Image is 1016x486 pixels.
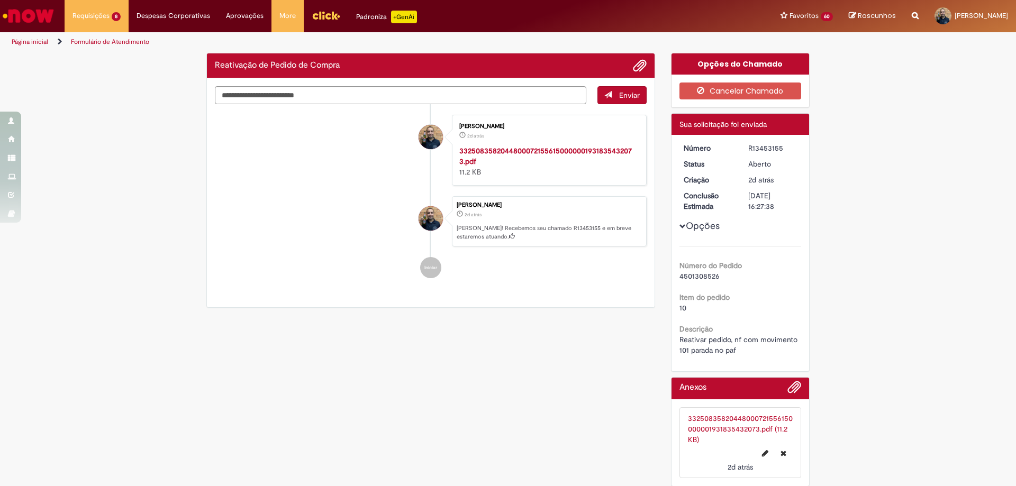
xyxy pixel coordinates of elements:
[679,120,767,129] span: Sua solicitação foi enviada
[597,86,647,104] button: Enviar
[679,82,802,99] button: Cancelar Chamado
[676,175,741,185] dt: Criação
[465,212,482,218] time: 27/08/2025 15:27:34
[679,303,686,313] span: 10
[419,125,443,149] div: Leonardo Da Costa Rodrigues
[312,7,340,23] img: click_logo_yellow_360x200.png
[71,38,149,46] a: Formulário de Atendimento
[112,12,121,21] span: 8
[459,145,636,177] div: 11.2 KB
[728,462,753,472] span: 2d atrás
[679,383,706,392] h2: Anexos
[215,61,340,70] h2: Reativação de Pedido de Compra Histórico de tíquete
[679,261,742,270] b: Número do Pedido
[955,11,1008,20] span: [PERSON_NAME]
[215,196,647,247] li: Leonardo Da Costa Rodrigues
[391,11,417,23] p: +GenAi
[679,271,720,281] span: 4501308526
[858,11,896,21] span: Rascunhos
[748,143,797,153] div: R13453155
[676,143,741,153] dt: Número
[226,11,264,21] span: Aprovações
[459,146,632,166] a: 33250835820448000721556150000001931835432073.pdf
[728,462,753,472] time: 27/08/2025 15:27:32
[1,5,56,26] img: ServiceNow
[688,414,793,444] a: 33250835820448000721556150000001931835432073.pdf (11.2 KB)
[748,190,797,212] div: [DATE] 16:27:38
[748,175,797,185] div: 27/08/2025 15:27:34
[756,445,775,462] button: Editar nome de arquivo 33250835820448000721556150000001931835432073.pdf
[215,104,647,289] ul: Histórico de tíquete
[12,38,48,46] a: Página inicial
[215,86,586,104] textarea: Digite sua mensagem aqui...
[679,335,800,355] span: Reativar pedido, nf com movimento 101 parada no paf
[748,159,797,169] div: Aberto
[676,159,741,169] dt: Status
[849,11,896,21] a: Rascunhos
[748,175,774,185] time: 27/08/2025 15:27:34
[787,380,801,399] button: Adicionar anexos
[672,53,810,75] div: Opções do Chamado
[419,206,443,231] div: Leonardo Da Costa Rodrigues
[774,445,793,462] button: Excluir 33250835820448000721556150000001931835432073.pdf
[821,12,833,21] span: 60
[457,224,641,241] p: [PERSON_NAME]! Recebemos seu chamado R13453155 e em breve estaremos atuando.
[137,11,210,21] span: Despesas Corporativas
[467,133,484,139] time: 27/08/2025 15:27:32
[633,59,647,72] button: Adicionar anexos
[72,11,110,21] span: Requisições
[8,32,669,52] ul: Trilhas de página
[748,175,774,185] span: 2d atrás
[459,123,636,130] div: [PERSON_NAME]
[465,212,482,218] span: 2d atrás
[356,11,417,23] div: Padroniza
[679,324,713,334] b: Descrição
[467,133,484,139] span: 2d atrás
[619,90,640,100] span: Enviar
[279,11,296,21] span: More
[457,202,641,208] div: [PERSON_NAME]
[679,292,730,302] b: Item do pedido
[790,11,819,21] span: Favoritos
[676,190,741,212] dt: Conclusão Estimada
